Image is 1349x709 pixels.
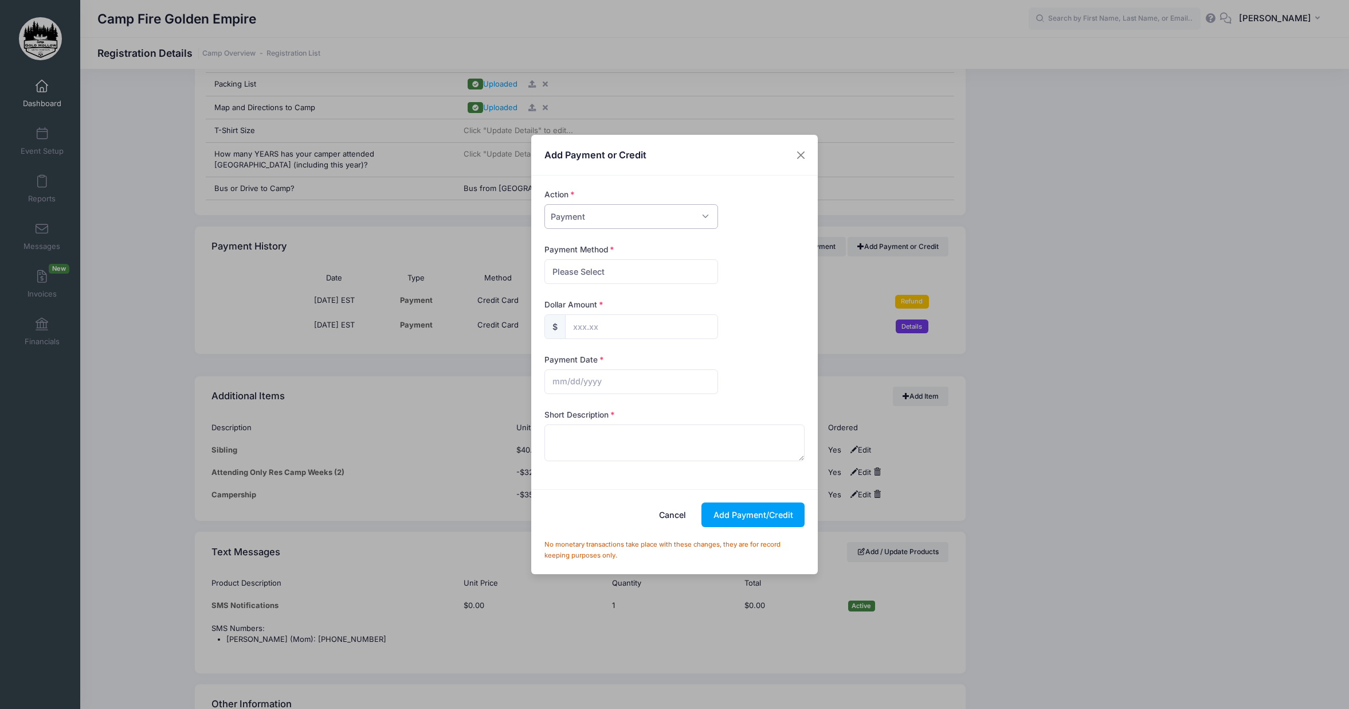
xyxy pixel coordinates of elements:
[544,314,566,339] div: $
[544,244,614,255] label: Payment Method
[565,314,718,339] input: xxx.xx
[544,148,646,162] h4: Add Payment or Credit
[544,409,615,420] label: Short Description
[701,502,805,527] button: Add Payment/Credit
[544,354,604,365] label: Payment Date
[544,189,575,200] label: Action
[544,540,781,560] small: No monetary transactions take place with these changes, they are for record keeping purposes only.
[791,145,811,165] button: Close
[544,299,603,310] label: Dollar Amount
[544,369,718,394] input: mm/dd/yyyy
[648,502,698,527] button: Cancel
